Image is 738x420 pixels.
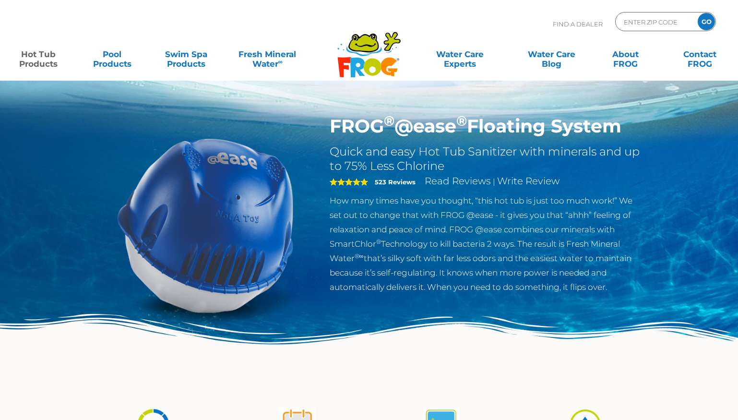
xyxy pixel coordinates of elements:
a: Swim SpaProducts [157,45,215,64]
sup: ∞ [278,58,283,65]
sup: ® [456,112,467,129]
sup: ® [384,112,394,129]
h1: FROG @ease Floating System [330,115,643,137]
span: | [493,177,495,186]
a: AboutFROG [597,45,655,64]
p: How many times have you thought, “this hot tub is just too much work!” We set out to change that ... [330,193,643,294]
a: Write Review [497,175,559,187]
input: GO [698,13,715,30]
img: hot-tub-product-atease-system.png [95,115,315,335]
a: Read Reviews [425,175,491,187]
a: PoolProducts [83,45,141,64]
strong: 523 Reviews [375,178,416,186]
a: ContactFROG [671,45,728,64]
p: Find A Dealer [553,12,603,36]
sup: ®∞ [355,252,364,260]
a: Fresh MineralWater∞ [231,45,303,64]
a: Water CareBlog [523,45,581,64]
img: Frog Products Logo [332,19,406,78]
h2: Quick and easy Hot Tub Sanitizer with minerals and up to 75% Less Chlorine [330,144,643,173]
span: 5 [330,178,368,186]
a: Hot TubProducts [10,45,67,64]
sup: ® [376,238,381,245]
a: Water CareExperts [413,45,507,64]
